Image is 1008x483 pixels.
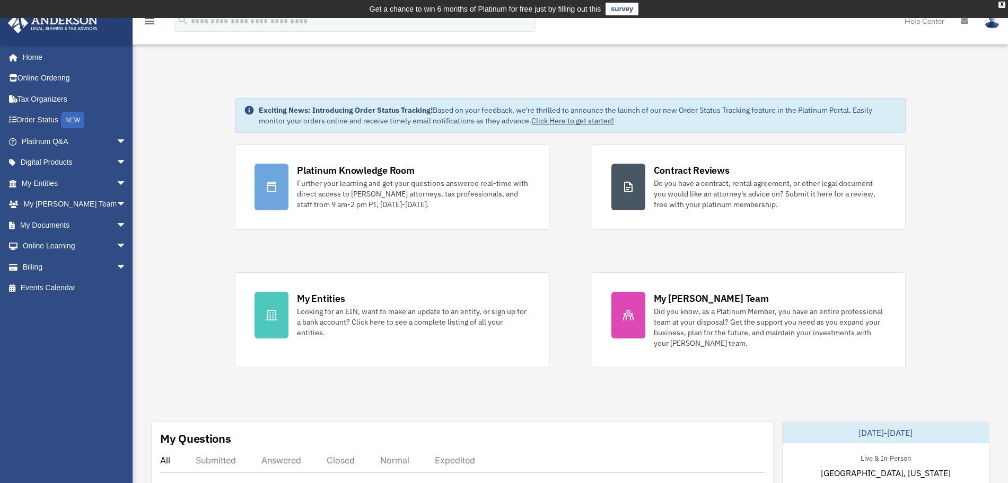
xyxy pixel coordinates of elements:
[654,292,769,305] div: My [PERSON_NAME] Team
[160,455,170,466] div: All
[821,467,951,479] span: [GEOGRAPHIC_DATA], [US_STATE]
[380,455,409,466] div: Normal
[7,214,143,236] a: My Documentsarrow_drop_down
[606,3,638,15] a: survey
[297,164,415,177] div: Platinum Knowledge Room
[7,278,143,299] a: Events Calendar
[7,173,143,194] a: My Entitiesarrow_drop_down
[7,256,143,278] a: Billingarrow_drop_down
[116,131,137,153] span: arrow_drop_down
[116,152,137,174] span: arrow_drop_down
[7,194,143,215] a: My [PERSON_NAME] Teamarrow_drop_down
[143,15,156,28] i: menu
[116,236,137,257] span: arrow_drop_down
[7,68,143,89] a: Online Ordering
[116,173,137,194] span: arrow_drop_down
[654,178,886,210] div: Do you have a contract, rental agreement, or other legal document you would like an attorney's ad...
[297,178,529,210] div: Further your learning and get your questions answered real-time with direct access to [PERSON_NAM...
[783,422,989,443] div: [DATE]-[DATE]
[7,152,143,173] a: Digital Productsarrow_drop_down
[654,164,730,177] div: Contract Reviews
[235,272,549,368] a: My Entities Looking for an EIN, want to make an update to an entity, or sign up for a bank accoun...
[7,47,137,68] a: Home
[592,144,906,230] a: Contract Reviews Do you have a contract, rental agreement, or other legal document you would like...
[531,116,614,126] a: Click Here to get started!
[116,194,137,216] span: arrow_drop_down
[7,110,143,131] a: Order StatusNEW
[259,105,433,115] strong: Exciting News: Introducing Order Status Tracking!
[984,13,1000,29] img: User Pic
[143,19,156,28] a: menu
[852,452,919,463] div: Live & In-Person
[327,455,355,466] div: Closed
[61,112,84,128] div: NEW
[7,88,143,110] a: Tax Organizers
[5,13,101,33] img: Anderson Advisors Platinum Portal
[196,455,236,466] div: Submitted
[259,105,897,126] div: Based on your feedback, we're thrilled to announce the launch of our new Order Status Tracking fe...
[370,3,601,15] div: Get a chance to win 6 months of Platinum for free just by filling out this
[7,236,143,257] a: Online Learningarrow_drop_down
[297,306,529,338] div: Looking for an EIN, want to make an update to an entity, or sign up for a bank account? Click her...
[297,292,345,305] div: My Entities
[261,455,301,466] div: Answered
[177,14,189,26] i: search
[160,431,231,446] div: My Questions
[654,306,886,348] div: Did you know, as a Platinum Member, you have an entire professional team at your disposal? Get th...
[116,256,137,278] span: arrow_drop_down
[7,131,143,152] a: Platinum Q&Aarrow_drop_down
[235,144,549,230] a: Platinum Knowledge Room Further your learning and get your questions answered real-time with dire...
[998,2,1005,8] div: close
[116,214,137,236] span: arrow_drop_down
[592,272,906,368] a: My [PERSON_NAME] Team Did you know, as a Platinum Member, you have an entire professional team at...
[435,455,475,466] div: Expedited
